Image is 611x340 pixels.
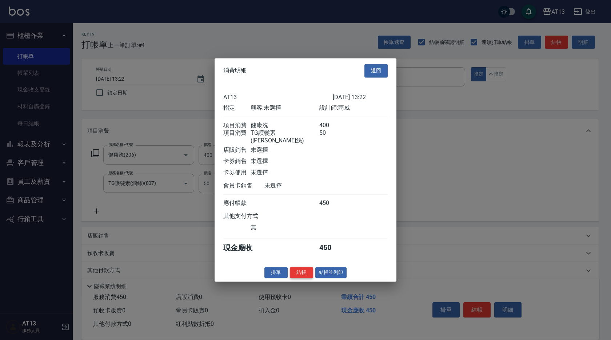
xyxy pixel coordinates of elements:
div: 項目消費 [223,122,251,129]
span: 消費明細 [223,67,247,74]
div: 50 [319,129,347,145]
div: AT13 [223,94,333,101]
div: 健康洗 [251,122,319,129]
div: 450 [319,199,347,207]
div: [DATE] 13:22 [333,94,388,101]
div: 450 [319,243,347,253]
div: 卡券銷售 [223,158,251,165]
button: 掛單 [264,267,288,278]
div: 現金應收 [223,243,264,253]
div: 未選擇 [251,169,319,177]
div: 未選擇 [251,158,319,165]
button: 結帳並列印 [315,267,347,278]
div: 未選擇 [264,182,333,190]
div: 卡券使用 [223,169,251,177]
div: TG護髮素([PERSON_NAME]絲) [251,129,319,145]
div: 400 [319,122,347,129]
div: 指定 [223,104,251,112]
div: 無 [251,224,319,231]
button: 返回 [364,64,388,77]
div: 項目消費 [223,129,251,145]
button: 結帳 [290,267,313,278]
div: 未選擇 [251,146,319,154]
div: 應付帳款 [223,199,251,207]
div: 設計師: 雨威 [319,104,388,112]
div: 店販銷售 [223,146,251,154]
div: 其他支付方式 [223,212,278,220]
div: 會員卡銷售 [223,182,264,190]
div: 顧客: 未選擇 [251,104,319,112]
